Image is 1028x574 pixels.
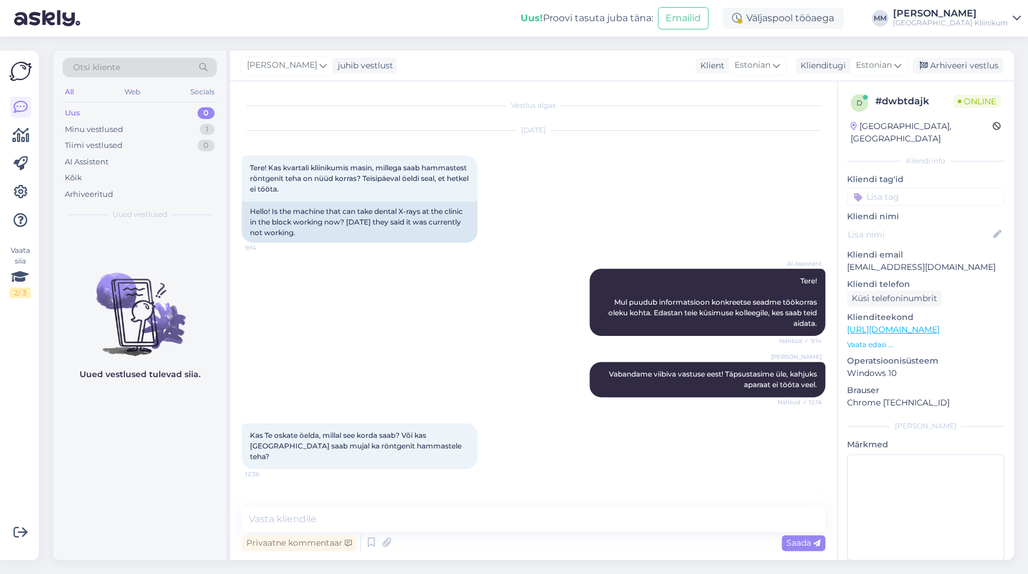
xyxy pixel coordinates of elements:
[73,61,120,74] span: Otsi kliente
[197,140,215,151] div: 0
[9,288,31,298] div: 2 / 3
[847,367,1004,380] p: Windows 10
[796,60,846,72] div: Klienditugi
[847,261,1004,273] p: [EMAIL_ADDRESS][DOMAIN_NAME]
[953,95,1001,108] span: Online
[80,368,200,381] p: Uued vestlused tulevad siia.
[847,311,1004,324] p: Klienditeekond
[9,245,31,298] div: Vaata siia
[847,438,1004,451] p: Märkmed
[847,324,940,335] a: [URL][DOMAIN_NAME]
[250,431,463,461] span: Kas Te oskate öelda, millal see korda saab? Või kas [GEOGRAPHIC_DATA] saab mujal ka röntgenit ham...
[65,156,108,168] div: AI Assistent
[847,384,1004,397] p: Brauser
[893,9,1021,28] a: [PERSON_NAME][GEOGRAPHIC_DATA] Kliinikum
[245,243,289,252] span: 9:14
[786,537,821,548] span: Saada
[242,202,477,243] div: Hello! Is the machine that can take dental X-rays at the clinic in the block working now? [DATE] ...
[122,84,143,100] div: Web
[847,210,1004,223] p: Kliendi nimi
[113,209,167,220] span: Uued vestlused
[65,124,123,136] div: Minu vestlused
[520,12,543,24] b: Uus!
[242,100,825,111] div: Vestlus algas
[609,370,819,389] span: Vabandame viibiva vastuse eest! Täpsustasime üle, kahjuks aparaat ei tööta veel.
[771,352,822,361] span: [PERSON_NAME]
[247,59,317,72] span: [PERSON_NAME]
[856,98,862,107] span: d
[608,276,819,328] span: Tere! Mul puudub informatsioon konkreetse seadme töökorras oleku kohta. Edastan teie küsimuse kol...
[872,10,888,27] div: MM
[520,11,653,25] div: Proovi tasuta juba täna:
[777,259,822,268] span: AI Assistent
[200,124,215,136] div: 1
[696,60,724,72] div: Klient
[848,228,991,241] input: Lisa nimi
[847,291,942,306] div: Küsi telefoninumbrit
[197,107,215,119] div: 0
[847,188,1004,206] input: Lisa tag
[65,189,113,200] div: Arhiveeritud
[9,60,32,83] img: Askly Logo
[734,59,770,72] span: Estonian
[847,339,1004,350] p: Vaata edasi ...
[62,84,76,100] div: All
[893,18,1008,28] div: [GEOGRAPHIC_DATA] Kliinikum
[847,173,1004,186] p: Kliendi tag'id
[245,470,289,479] span: 12:36
[847,278,1004,291] p: Kliendi telefon
[856,59,892,72] span: Estonian
[188,84,217,100] div: Socials
[250,163,470,193] span: Tere! Kas kvartali kliinikumis masin, millega saab hammastest röntgenit teha on nüüd korras? Teis...
[723,8,844,29] div: Väljaspool tööaega
[847,421,1004,431] div: [PERSON_NAME]
[333,60,393,72] div: juhib vestlust
[847,355,1004,367] p: Operatsioonisüsteem
[847,156,1004,166] div: Kliendi info
[65,172,82,184] div: Kõik
[851,120,993,145] div: [GEOGRAPHIC_DATA], [GEOGRAPHIC_DATA]
[847,397,1004,409] p: Chrome [TECHNICAL_ID]
[893,9,1008,18] div: [PERSON_NAME]
[242,125,825,136] div: [DATE]
[658,7,709,29] button: Emailid
[53,252,226,358] img: No chats
[777,398,822,407] span: Nähtud ✓ 12:16
[777,337,822,345] span: Nähtud ✓ 9:14
[847,249,1004,261] p: Kliendi email
[912,58,1003,74] div: Arhiveeri vestlus
[65,107,80,119] div: Uus
[875,94,953,108] div: # dwbtdajk
[65,140,123,151] div: Tiimi vestlused
[242,535,357,551] div: Privaatne kommentaar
